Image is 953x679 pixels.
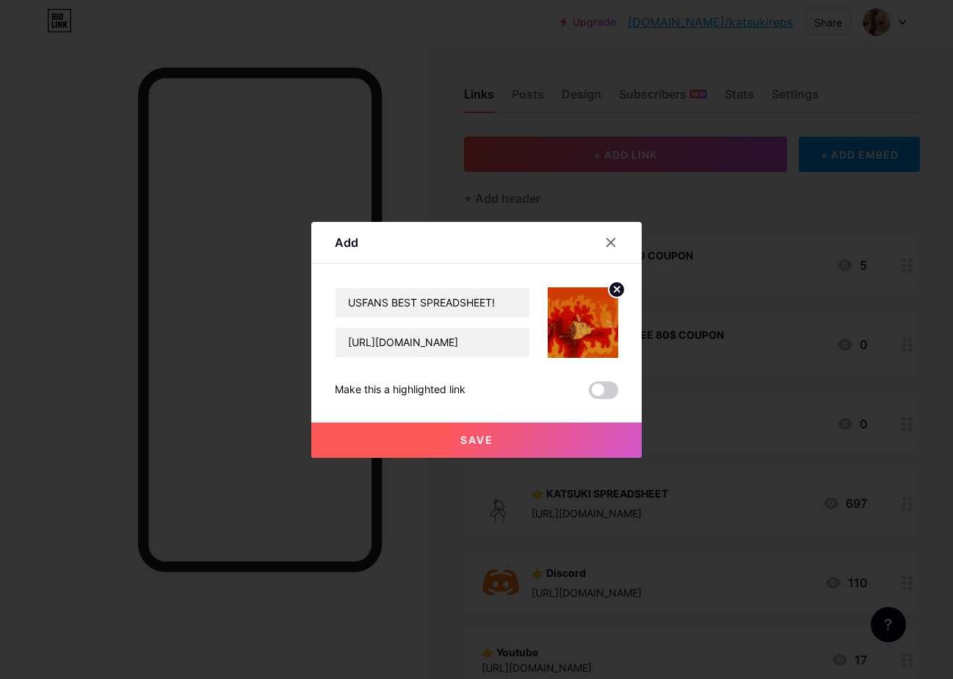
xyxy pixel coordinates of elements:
span: Save [460,434,493,446]
div: Make this a highlighted link [335,381,465,399]
input: URL [336,328,529,357]
input: Title [336,288,529,317]
button: Save [311,423,642,458]
div: Add [335,234,358,251]
img: link_thumbnail [548,287,618,358]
